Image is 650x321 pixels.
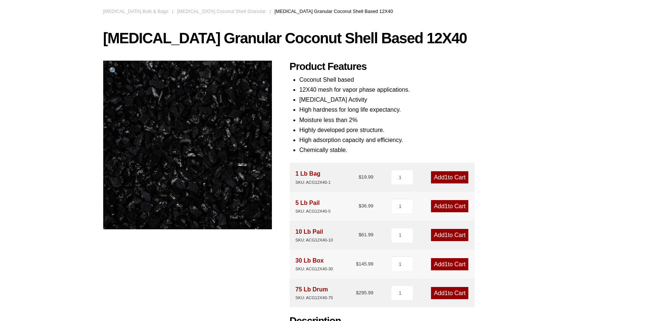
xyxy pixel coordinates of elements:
div: 75 Lb Drum [296,284,333,301]
span: $ [358,203,361,209]
li: Coconut Shell based [299,75,547,85]
div: SKU: ACG12X40-30 [296,266,333,273]
span: : [172,9,174,14]
div: 1 Lb Bag [296,169,331,186]
div: SKU: ACG12X40-5 [296,208,331,215]
h2: Product Features [290,61,547,73]
li: Chemically stable. [299,145,547,155]
a: [MEDICAL_DATA] Coconut Shell Granular [177,9,266,14]
li: 12X40 mesh for vapor phase applications. [299,85,547,95]
span: $ [356,290,358,295]
div: SKU: ACG12X40-1 [296,179,331,186]
span: 1 [445,203,448,209]
a: Add1to Cart [431,171,468,183]
span: 1 [445,232,448,238]
li: High hardness for long life expectancy. [299,105,547,115]
a: Add1to Cart [431,287,468,299]
div: SKU: ACG12X40-10 [296,237,333,244]
span: 1 [445,174,448,180]
span: $ [358,232,361,237]
span: $ [356,261,358,267]
span: 1 [445,261,448,267]
div: 10 Lb Pail [296,227,333,244]
bdi: 19.99 [358,174,373,180]
a: View full-screen image gallery [103,61,124,81]
a: Add1to Cart [431,258,468,270]
div: 30 Lb Box [296,256,333,273]
span: : [269,9,271,14]
li: [MEDICAL_DATA] Activity [299,95,547,105]
bdi: 295.99 [356,290,373,295]
bdi: 145.99 [356,261,373,267]
span: 🔍 [109,67,118,75]
span: 1 [445,290,448,296]
bdi: 61.99 [358,232,373,237]
span: $ [358,174,361,180]
a: Add1to Cart [431,229,468,241]
div: 5 Lb Pail [296,198,331,215]
li: High adsorption capacity and efficiency. [299,135,547,145]
h1: [MEDICAL_DATA] Granular Coconut Shell Based 12X40 [103,30,547,46]
a: [MEDICAL_DATA] Bulk & Bags [103,9,169,14]
div: SKU: ACG12X40-75 [296,294,333,301]
li: Moisture less than 2% [299,115,547,125]
a: Add1to Cart [431,200,468,212]
bdi: 36.99 [358,203,373,209]
li: Highly developed pore structure. [299,125,547,135]
span: [MEDICAL_DATA] Granular Coconut Shell Based 12X40 [275,9,393,14]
